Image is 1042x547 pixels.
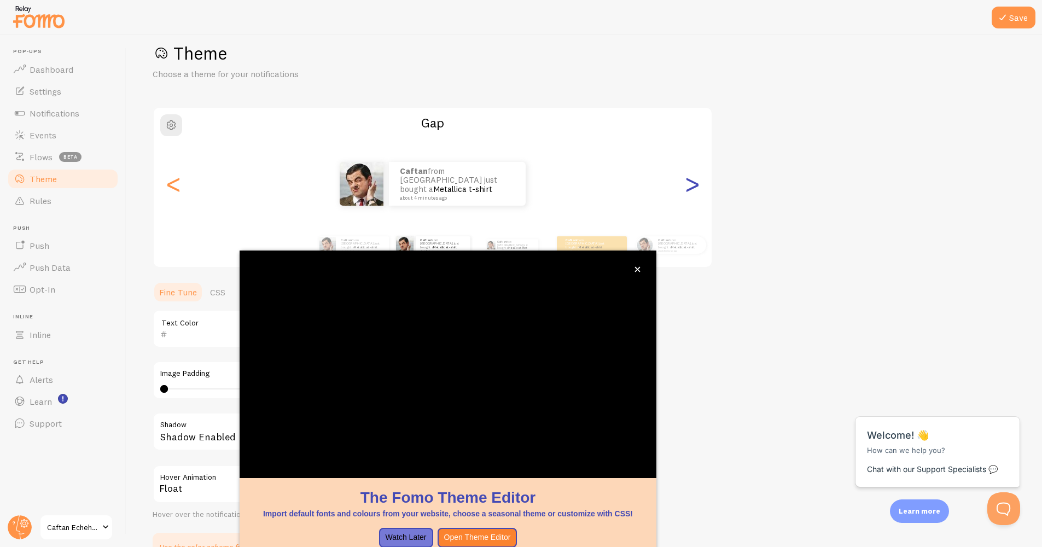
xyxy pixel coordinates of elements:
[486,241,495,249] img: Fomo
[253,487,643,508] h1: The Fomo Theme Editor
[153,281,203,303] a: Fine Tune
[340,162,383,206] img: Fomo
[341,238,352,242] strong: Caftan
[160,369,473,379] label: Image Padding
[7,257,119,278] a: Push Data
[7,324,119,346] a: Inline
[890,499,949,523] div: Learn more
[899,506,940,516] p: Learn more
[153,68,415,80] p: Choose a theme for your notifications
[13,313,119,321] span: Inline
[7,190,119,212] a: Rules
[420,249,465,252] small: about 4 minutes ago
[497,240,507,243] strong: Caftan
[354,245,377,249] a: Metallica t-shirt
[7,80,119,102] a: Settings
[400,166,428,176] strong: Caftan
[39,514,113,540] a: Caftan Echehba
[153,42,1016,65] h1: Theme
[7,412,119,434] a: Support
[153,412,481,452] div: Shadow Enabled
[7,168,119,190] a: Theme
[153,510,481,520] div: Hover over the notification for preview
[632,264,643,275] button: close,
[7,278,119,300] a: Opt-In
[341,238,385,252] p: from [GEOGRAPHIC_DATA] just bought a
[566,238,609,252] p: from [GEOGRAPHIC_DATA] just bought a
[579,245,602,249] a: Metallica t-shirt
[7,369,119,391] a: Alerts
[566,238,577,242] strong: Caftan
[59,152,82,162] span: beta
[420,238,431,242] strong: Caftan
[13,225,119,232] span: Push
[30,86,61,97] span: Settings
[671,245,695,249] a: Metallica t-shirt
[433,245,457,249] a: Metallica t-shirt
[685,144,698,223] div: Next slide
[154,114,712,131] h2: Gap
[30,64,73,75] span: Dashboard
[400,167,515,201] p: from [GEOGRAPHIC_DATA] just bought a
[30,173,57,184] span: Theme
[167,144,180,223] div: Previous slide
[497,239,534,251] p: from [GEOGRAPHIC_DATA] just bought a
[7,124,119,146] a: Events
[153,465,481,503] div: Float
[420,238,466,252] p: from [GEOGRAPHIC_DATA] just bought a
[658,238,669,242] strong: Caftan
[319,237,335,253] img: Fomo
[7,102,119,124] a: Notifications
[433,184,492,194] a: Metallica t-shirt
[253,508,643,519] p: Import default fonts and colours from your website, choose a seasonal theme or customize with CSS!
[13,359,119,366] span: Get Help
[400,195,511,201] small: about 4 minutes ago
[30,195,51,206] span: Rules
[11,3,66,31] img: fomo-relay-logo-orange.svg
[203,281,232,303] a: CSS
[30,374,53,385] span: Alerts
[30,130,56,141] span: Events
[7,391,119,412] a: Learn
[30,262,71,273] span: Push Data
[30,329,51,340] span: Inline
[341,249,383,252] small: about 4 minutes ago
[7,146,119,168] a: Flows beta
[396,236,414,254] img: Fomo
[30,418,62,429] span: Support
[30,284,55,295] span: Opt-In
[658,238,702,252] p: from [GEOGRAPHIC_DATA] just bought a
[30,152,53,162] span: Flows
[850,389,1026,492] iframe: Help Scout Beacon - Messages and Notifications
[7,235,119,257] a: Push
[13,48,119,55] span: Pop-ups
[30,108,79,119] span: Notifications
[30,240,49,251] span: Push
[47,521,99,534] span: Caftan Echehba
[987,492,1020,525] iframe: Help Scout Beacon - Open
[30,396,52,407] span: Learn
[566,249,608,252] small: about 4 minutes ago
[7,59,119,80] a: Dashboard
[508,246,527,249] a: Metallica t-shirt
[58,394,68,404] svg: <p>Watch New Feature Tutorials!</p>
[637,237,653,253] img: Fomo
[658,249,701,252] small: about 4 minutes ago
